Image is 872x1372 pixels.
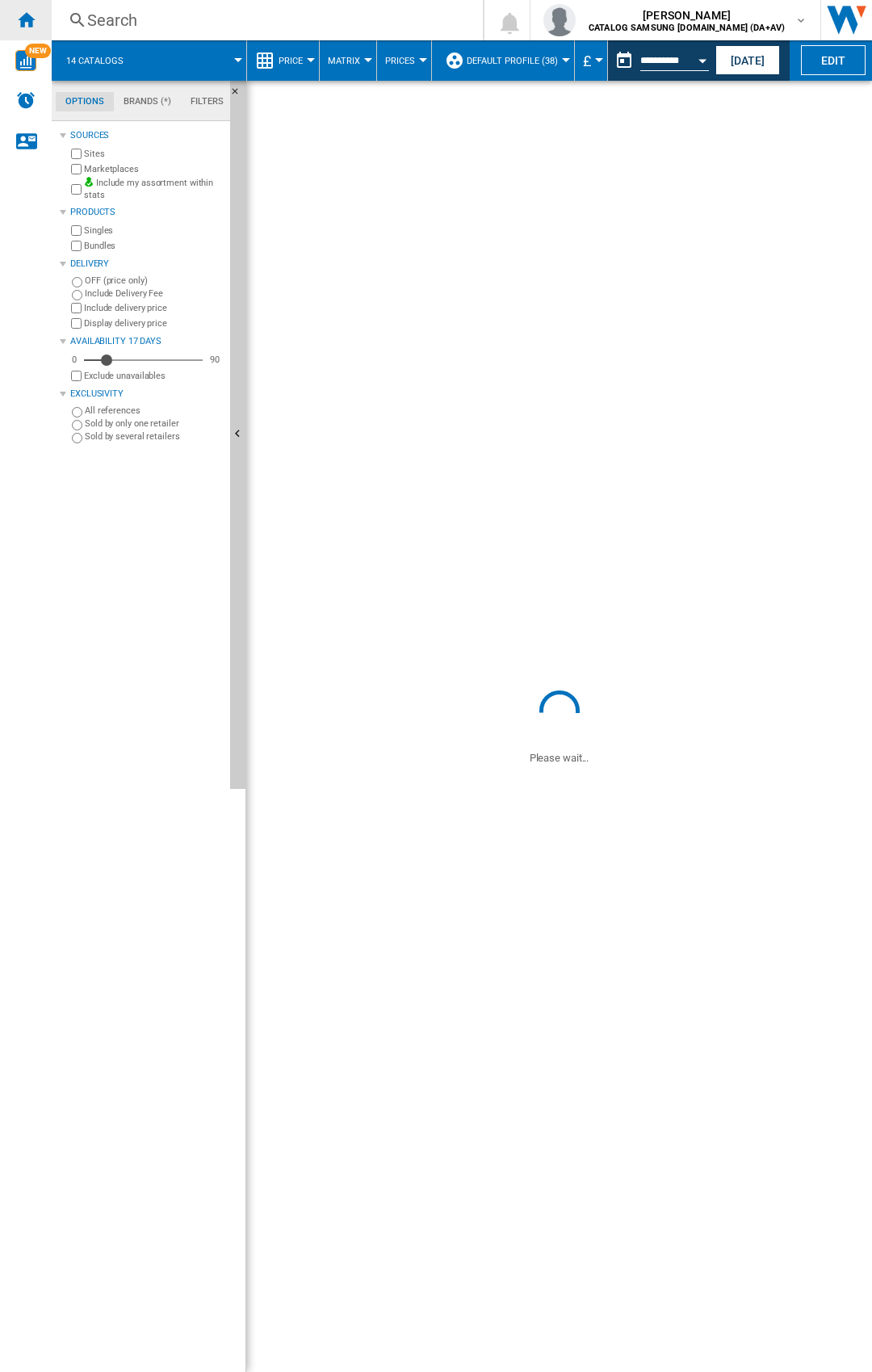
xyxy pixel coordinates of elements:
div: Sources [70,129,224,142]
label: Exclude unavailables [84,370,224,382]
input: Include Delivery Fee [72,290,82,300]
label: All references [85,405,224,417]
ng-transclude: Please wait... [530,752,589,764]
button: Default profile (38) [467,40,566,81]
input: All references [72,407,82,417]
div: Price [255,40,311,81]
span: [PERSON_NAME] [589,7,785,23]
label: Marketplaces [84,163,224,175]
input: Display delivery price [71,318,82,329]
label: Singles [84,224,224,237]
div: Default profile (38) [445,40,566,81]
label: Sold by only one retailer [85,417,224,430]
span: £ [583,52,591,69]
img: wise-card.svg [15,50,36,71]
label: Sites [84,148,224,160]
input: Sold by several retailers [72,433,82,443]
md-tab-item: Filters [181,92,233,111]
span: 14 catalogs [66,56,124,66]
span: Price [279,56,303,66]
label: Include Delivery Fee [85,287,224,300]
button: Open calendar [688,44,717,73]
div: 14 catalogs [60,40,238,81]
span: Matrix [328,56,360,66]
input: Include my assortment within stats [71,179,82,199]
md-tab-item: Brands (*) [114,92,181,111]
input: OFF (price only) [72,277,82,287]
label: Bundles [84,240,224,252]
input: Sites [71,149,82,159]
div: Products [70,206,224,219]
button: Matrix [328,40,368,81]
button: Hide [230,81,249,110]
label: Include my assortment within stats [84,177,224,202]
label: Display delivery price [84,317,224,329]
div: 90 [206,354,224,366]
input: Include delivery price [71,303,82,313]
button: Prices [385,40,423,81]
b: CATALOG SAMSUNG [DOMAIN_NAME] (DA+AV) [589,23,785,33]
button: [DATE] [715,45,780,75]
button: Edit [801,45,866,75]
button: md-calendar [608,44,640,77]
button: 14 catalogs [66,40,140,81]
div: Search [87,9,441,31]
div: This report is based on a date in the past. [608,40,712,81]
md-slider: Availability [84,352,203,368]
img: alerts-logo.svg [16,90,36,110]
label: Sold by several retailers [85,430,224,443]
span: Prices [385,56,415,66]
div: 0 [68,354,81,366]
button: Hide [230,81,246,789]
input: Display delivery price [71,371,82,381]
span: Default profile (38) [467,56,558,66]
div: Delivery [70,258,224,271]
div: Exclusivity [70,388,224,401]
span: NEW [25,44,51,58]
img: profile.jpg [543,4,576,36]
div: Availability 17 Days [70,335,224,348]
md-menu: Currency [575,40,608,81]
button: Price [279,40,311,81]
label: OFF (price only) [85,275,224,287]
input: Sold by only one retailer [72,420,82,430]
label: Include delivery price [84,302,224,314]
input: Singles [71,225,82,236]
input: Bundles [71,241,82,251]
input: Marketplaces [71,164,82,174]
button: £ [583,40,599,81]
md-tab-item: Options [56,92,114,111]
img: mysite-bg-18x18.png [84,177,94,187]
